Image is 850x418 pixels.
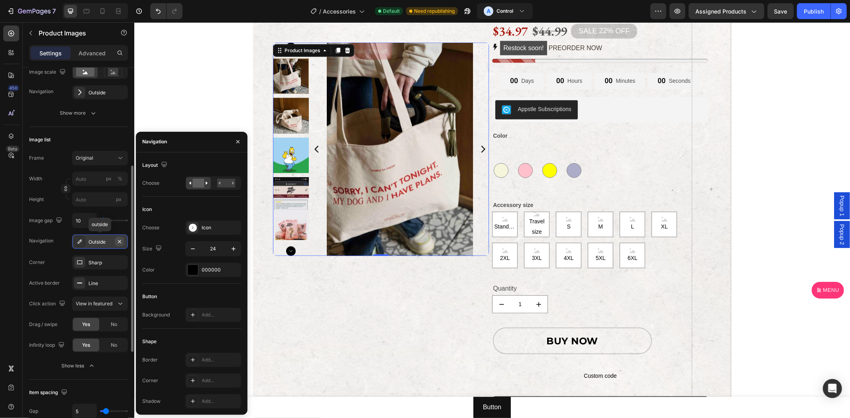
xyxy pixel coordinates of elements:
[704,173,712,194] span: Popup 1
[470,54,478,63] div: 00
[202,311,239,318] div: Add...
[150,3,183,19] div: Undo/Redo
[323,7,356,16] span: Accessories
[39,49,62,57] p: Settings
[376,273,395,291] input: quantity
[8,85,19,91] div: 450
[29,175,42,182] label: Width
[29,154,44,162] label: Frame
[142,138,167,145] div: Navigation
[339,375,377,396] button: <p>Button</p>
[6,146,19,152] div: Beta
[29,196,44,203] label: Height
[202,377,239,384] div: Add...
[111,321,117,328] span: No
[39,28,106,38] p: Product Images
[704,202,712,223] span: Popup 2
[443,3,464,15] div: SALE
[104,174,114,184] button: %
[72,151,128,165] button: Original
[82,342,90,349] span: Yes
[178,122,187,131] button: Carousel Back Arrow
[495,199,501,209] span: L
[823,379,842,398] div: Open Intercom Messenger
[358,108,374,119] legend: Color
[142,224,159,231] div: Choose
[319,7,321,16] span: /
[202,224,239,231] div: Icon
[349,379,367,391] p: Button
[358,177,400,189] legend: Accessory size
[142,266,155,273] div: Color
[142,160,169,170] div: Layout
[797,3,830,19] button: Publish
[431,199,438,209] span: S
[29,299,67,309] div: Click action
[62,362,96,370] div: Show less
[366,19,412,33] mark: Restock soon!
[29,259,45,266] div: Corner
[72,297,128,311] button: View in featured
[142,356,158,363] div: Border
[361,78,444,97] button: Appstle Subscriptions
[695,7,746,16] span: Assigned Products
[804,7,824,16] div: Publish
[142,311,170,318] div: Background
[142,377,158,384] div: Corner
[358,349,574,358] span: Custom code
[142,398,161,405] div: Shadow
[29,67,67,78] div: Image scale
[29,340,66,351] div: Infinity loop
[462,199,470,209] span: M
[72,192,128,207] input: px
[152,224,161,233] button: Carousel Next Arrow
[358,199,383,209] span: Standard
[376,54,384,63] div: 00
[52,6,56,16] p: 7
[383,8,400,15] span: Default
[359,305,517,332] a: BUY NOW
[677,260,710,276] a: Menu
[412,310,464,327] p: BUY NOW
[395,273,413,291] button: increment
[88,280,126,287] div: Line
[364,231,377,241] span: 2XL
[76,301,112,307] span: View in featured
[88,238,112,246] div: Outside
[367,83,377,92] img: AppstleSubscriptions.png
[774,8,787,15] span: Save
[29,387,69,398] div: Item spacing
[29,237,53,244] div: Navigation
[134,22,850,418] iframe: To enrich screen reader interactions, please activate Accessibility in Grammarly extension settings
[142,338,157,345] div: Shape
[480,3,497,15] div: OFF
[29,408,38,415] div: Gap
[3,3,59,19] button: 7
[433,54,448,64] p: Hours
[414,8,455,15] span: Need republishing
[106,175,112,182] div: px
[497,7,513,15] h3: Control
[29,106,128,120] button: Show more
[428,231,441,241] span: 4XL
[76,154,93,162] span: Original
[387,54,400,64] p: Days
[142,206,152,213] div: Icon
[366,18,468,34] p: PREORDER NOW
[689,264,705,272] p: Menu
[142,180,159,187] div: Choose
[202,356,239,363] div: Add...
[152,20,161,29] button: Carousel Back Arrow
[149,24,187,31] div: Product Images
[29,215,64,226] div: Image gap
[492,231,505,241] span: 6XL
[29,359,128,373] button: Show less
[344,122,353,131] button: Carousel Next Arrow
[525,199,535,209] span: XL
[29,279,60,287] div: Active border
[422,54,430,63] div: 00
[534,54,556,64] p: Seconds
[29,321,57,328] div: Drag / swipe
[358,260,574,273] div: Quantity
[481,54,501,64] p: Minutes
